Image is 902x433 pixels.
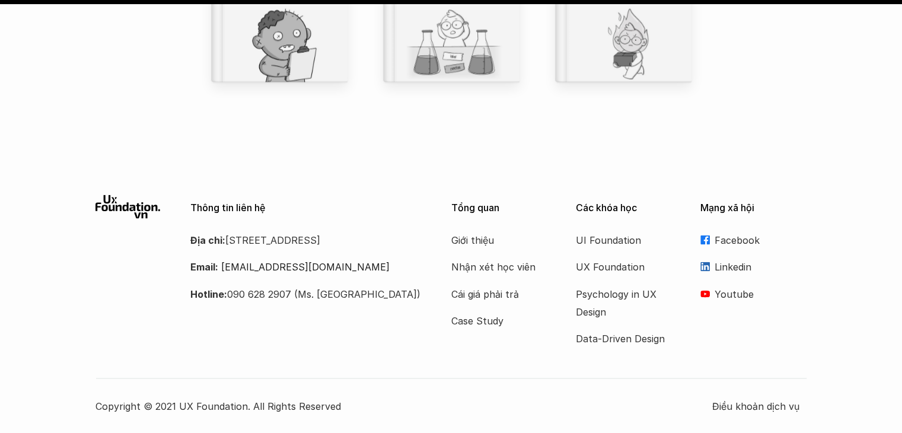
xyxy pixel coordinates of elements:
[451,312,546,330] a: Case Study
[715,285,807,303] p: Youtube
[95,397,712,415] p: Copyright © 2021 UX Foundation. All Rights Reserved
[451,202,558,214] p: Tổng quan
[451,285,546,303] a: Cái giá phải trả
[700,285,807,303] a: Youtube
[576,202,683,214] p: Các khóa học
[576,330,671,348] a: Data-Driven Design
[190,231,422,249] p: [STREET_ADDRESS]
[712,397,807,415] a: Điều khoản dịch vụ
[190,285,422,303] p: 090 628 2907 (Ms. [GEOGRAPHIC_DATA])
[451,258,546,276] a: Nhận xét học viên
[700,258,807,276] a: Linkedin
[221,261,390,273] a: [EMAIL_ADDRESS][DOMAIN_NAME]
[576,231,671,249] a: UI Foundation
[700,202,807,214] p: Mạng xã hội
[190,202,422,214] p: Thông tin liên hệ
[700,231,807,249] a: Facebook
[576,258,671,276] a: UX Foundation
[451,231,546,249] a: Giới thiệu
[190,234,225,246] strong: Địa chỉ:
[190,261,218,273] strong: Email:
[190,288,227,300] strong: Hotline:
[715,231,807,249] p: Facebook
[715,258,807,276] p: Linkedin
[576,285,671,321] a: Psychology in UX Design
